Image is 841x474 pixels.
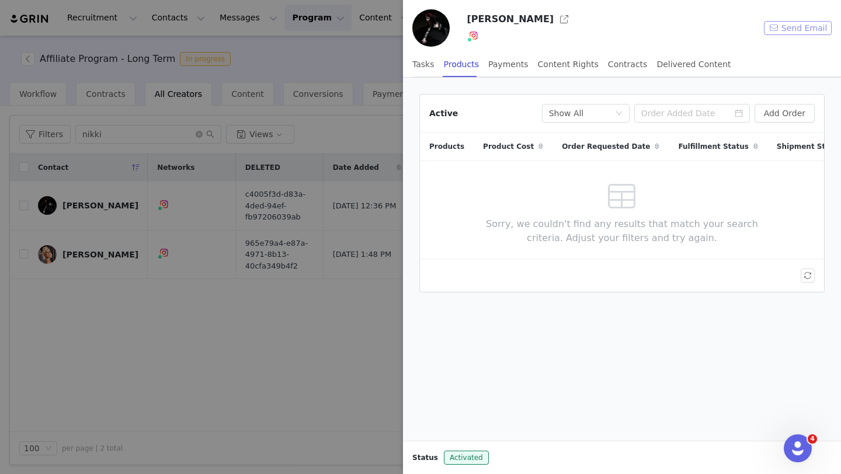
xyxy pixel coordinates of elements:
[469,31,478,40] img: instagram.svg
[764,21,832,35] button: Send Email
[488,51,529,78] div: Payments
[468,217,776,245] span: Sorry, we couldn't find any results that match your search criteria. Adjust your filters and try ...
[562,141,650,152] span: Order Requested Date
[784,434,812,462] iframe: Intercom live chat
[429,141,464,152] span: Products
[412,9,450,47] img: 077d8b43-c1e8-41cd-a8ba-4a1c73173a05.jpg
[538,51,599,78] div: Content Rights
[429,107,458,120] div: Active
[412,452,438,463] span: Status
[755,104,815,123] button: Add Order
[656,51,731,78] div: Delivered Content
[549,104,584,122] div: Show All
[608,51,648,78] div: Contracts
[483,141,534,152] span: Product Cost
[444,51,479,78] div: Products
[467,12,554,26] h3: [PERSON_NAME]
[808,434,817,444] span: 4
[444,451,489,465] span: Activated
[412,51,435,78] div: Tasks
[419,94,825,292] article: Active
[678,141,748,152] span: Fulfillment Status
[634,104,750,123] input: Order Added Date
[735,109,743,117] i: icon: calendar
